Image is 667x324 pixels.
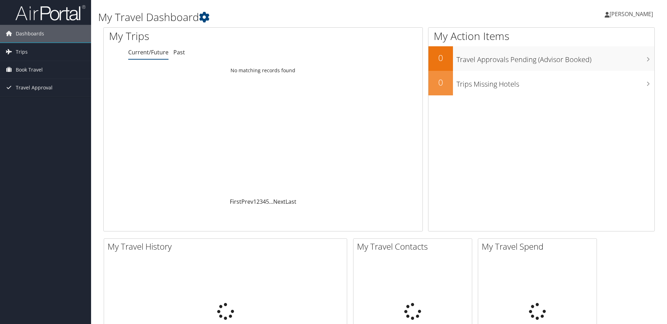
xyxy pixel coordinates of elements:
[456,51,654,65] h3: Travel Approvals Pending (Advisor Booked)
[428,71,654,95] a: 0Trips Missing Hotels
[286,198,296,205] a: Last
[260,198,263,205] a: 3
[16,25,44,42] span: Dashboards
[253,198,256,205] a: 1
[605,4,660,25] a: [PERSON_NAME]
[15,5,85,21] img: airportal-logo.png
[357,241,472,252] h2: My Travel Contacts
[241,198,253,205] a: Prev
[16,61,43,79] span: Book Travel
[173,48,185,56] a: Past
[428,29,654,43] h1: My Action Items
[256,198,260,205] a: 2
[428,52,453,64] h2: 0
[109,29,284,43] h1: My Trips
[428,46,654,71] a: 0Travel Approvals Pending (Advisor Booked)
[456,76,654,89] h3: Trips Missing Hotels
[263,198,266,205] a: 4
[104,64,422,77] td: No matching records found
[610,10,653,18] span: [PERSON_NAME]
[16,79,53,96] span: Travel Approval
[269,198,273,205] span: …
[16,43,28,61] span: Trips
[428,76,453,88] h2: 0
[108,241,347,252] h2: My Travel History
[128,48,169,56] a: Current/Future
[98,10,473,25] h1: My Travel Dashboard
[273,198,286,205] a: Next
[230,198,241,205] a: First
[482,241,597,252] h2: My Travel Spend
[266,198,269,205] a: 5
